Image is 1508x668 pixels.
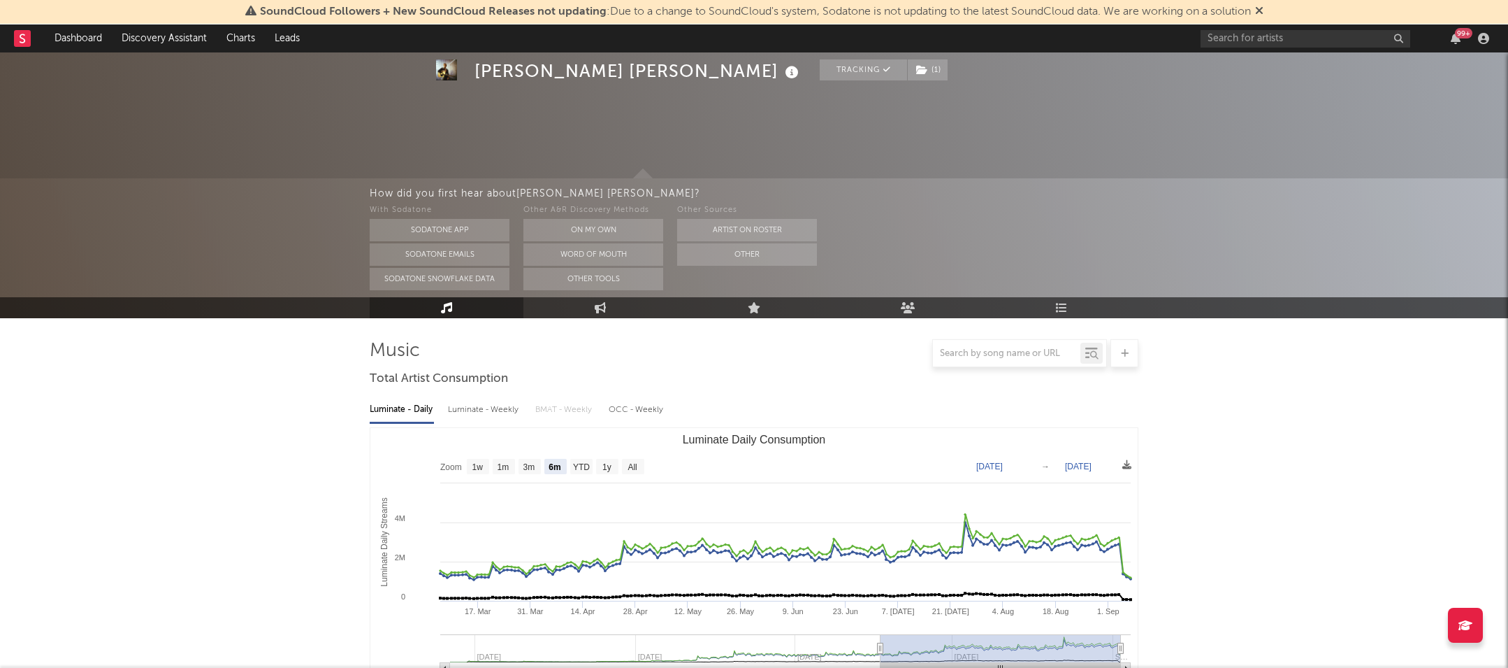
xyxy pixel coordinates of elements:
input: Search for artists [1201,30,1410,48]
text: 1w [472,462,484,472]
text: [DATE] [1065,462,1092,471]
button: Word Of Mouth [523,243,663,266]
span: Dismiss [1255,6,1263,17]
div: Luminate - Weekly [448,398,521,422]
text: → [1041,462,1050,471]
div: 99 + [1455,28,1472,38]
button: Other Tools [523,268,663,290]
text: 4M [395,514,405,523]
a: Charts [217,24,265,52]
a: Discovery Assistant [112,24,217,52]
text: 31. Mar [517,607,544,616]
span: SoundCloud Followers + New SoundCloud Releases not updating [260,6,607,17]
span: Total Artist Consumption [370,371,508,388]
div: [PERSON_NAME] [PERSON_NAME] [474,59,802,83]
text: Luminate Daily Consumption [683,434,826,446]
text: 23. Jun [833,607,858,616]
text: 21. [DATE] [932,607,969,616]
text: Zoom [440,462,462,472]
text: 2M [395,553,405,562]
button: On My Own [523,219,663,241]
button: Other [677,243,817,266]
div: How did you first hear about [PERSON_NAME] [PERSON_NAME] ? [370,185,1508,202]
text: YTD [573,462,590,472]
text: 14. Apr [571,607,595,616]
text: 26. May [727,607,755,616]
text: 1y [602,462,611,472]
div: Other Sources [677,202,817,219]
a: Leads [265,24,310,52]
text: 12. May [674,607,702,616]
text: 7. [DATE] [882,607,915,616]
text: 6m [549,462,560,472]
span: : Due to a change to SoundCloud's system, Sodatone is not updating to the latest SoundCloud data.... [260,6,1251,17]
text: 1m [498,462,509,472]
text: 3m [523,462,535,472]
text: 28. Apr [623,607,648,616]
text: 0 [401,592,405,601]
text: 1. Sep [1097,607,1119,616]
div: Luminate - Daily [370,398,434,422]
text: 9. Jun [783,607,804,616]
div: OCC - Weekly [609,398,665,422]
button: (1) [908,59,948,80]
button: Sodatone App [370,219,509,241]
div: With Sodatone [370,202,509,219]
text: 17. Mar [465,607,491,616]
text: [DATE] [976,462,1003,471]
span: ( 1 ) [907,59,948,80]
button: 99+ [1451,33,1460,44]
button: Sodatone Emails [370,243,509,266]
text: 4. Aug [992,607,1014,616]
input: Search by song name or URL [933,348,1080,360]
text: All [628,462,637,472]
button: Tracking [820,59,907,80]
text: Luminate Daily Streams [379,497,389,586]
text: 18. Aug [1043,607,1068,616]
a: Dashboard [45,24,112,52]
button: Sodatone Snowflake Data [370,268,509,290]
text: S… [1115,653,1128,661]
button: Artist on Roster [677,219,817,241]
div: Other A&R Discovery Methods [523,202,663,219]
